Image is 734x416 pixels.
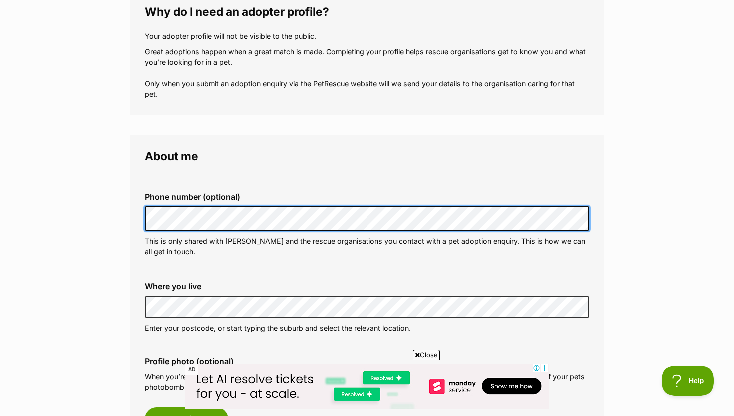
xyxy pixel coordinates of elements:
[145,357,589,366] label: Profile photo (optional)
[145,31,589,41] p: Your adopter profile will not be visible to the public.
[145,192,589,201] label: Phone number (optional)
[145,46,589,100] p: Great adoptions happen when a great match is made. Completing your profile helps rescue organisat...
[367,410,367,411] iframe: Advertisement
[145,236,589,257] p: This is only shared with [PERSON_NAME] and the rescue organisations you contact with a pet adopti...
[145,150,589,163] legend: About me
[145,323,589,333] p: Enter your postcode, or start typing the suburb and select the relevant location.
[145,371,589,393] p: When you’re making new connections, it’s nice to be able to put a face to a name. Help rescue gro...
[185,364,198,375] span: AD
[145,5,589,18] legend: Why do I need an adopter profile?
[413,350,440,360] span: Close
[662,366,714,396] iframe: Help Scout Beacon - Open
[145,282,589,291] label: Where you live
